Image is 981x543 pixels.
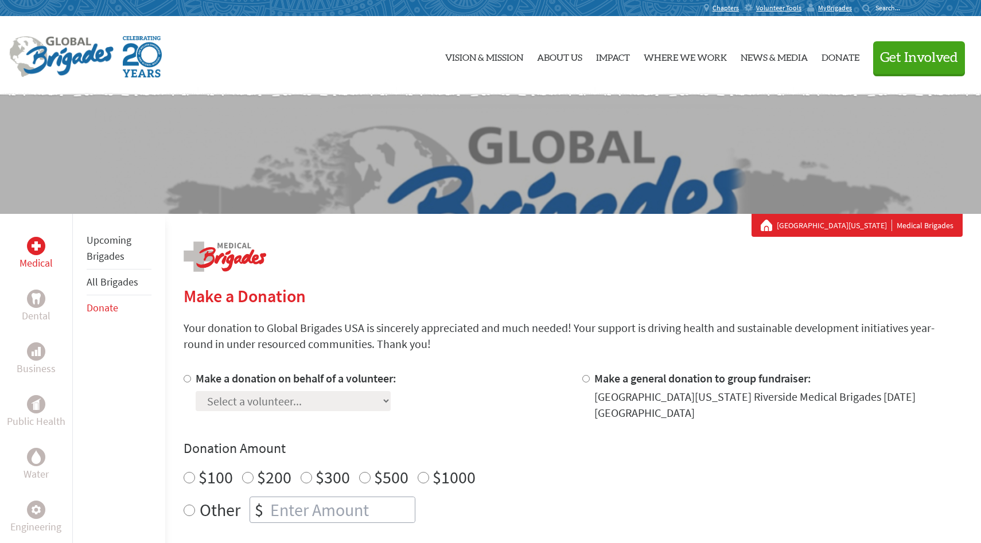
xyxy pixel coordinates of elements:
[594,371,811,385] label: Make a general donation to group fundraiser:
[22,308,50,324] p: Dental
[7,395,65,429] a: Public HealthPublic Health
[537,26,582,85] a: About Us
[196,371,396,385] label: Make a donation on behalf of a volunteer:
[433,466,476,488] label: $1000
[374,466,408,488] label: $500
[250,497,268,522] div: $
[27,395,45,413] div: Public Health
[818,3,852,13] span: MyBrigades
[17,361,56,377] p: Business
[200,497,240,523] label: Other
[257,466,291,488] label: $200
[184,439,963,458] h4: Donation Amount
[87,233,131,263] a: Upcoming Brigades
[87,295,151,321] li: Donate
[184,320,963,352] p: Your donation to Global Brigades USA is sincerely appreciated and much needed! Your support is dr...
[713,3,739,13] span: Chapters
[873,41,965,74] button: Get Involved
[32,293,41,304] img: Dental
[756,3,801,13] span: Volunteer Tools
[27,448,45,466] div: Water
[32,450,41,463] img: Water
[87,301,118,314] a: Donate
[87,269,151,295] li: All Brigades
[27,342,45,361] div: Business
[875,3,908,12] input: Search...
[20,237,53,271] a: MedicalMedical
[268,497,415,522] input: Enter Amount
[777,220,892,231] a: [GEOGRAPHIC_DATA][US_STATE]
[87,275,138,288] a: All Brigades
[184,286,963,306] h2: Make a Donation
[17,342,56,377] a: BusinessBusiness
[27,290,45,308] div: Dental
[184,241,266,272] img: logo-medical.png
[7,413,65,429] p: Public Health
[596,26,630,85] a: Impact
[644,26,727,85] a: Where We Work
[32,505,41,514] img: Engineering
[741,26,808,85] a: News & Media
[22,290,50,324] a: DentalDental
[87,228,151,269] li: Upcoming Brigades
[24,466,49,482] p: Water
[316,466,350,488] label: $300
[32,347,41,356] img: Business
[123,36,162,77] img: Global Brigades Celebrating 20 Years
[445,26,523,85] a: Vision & Mission
[880,51,958,65] span: Get Involved
[27,501,45,519] div: Engineering
[27,237,45,255] div: Medical
[594,389,963,421] div: [GEOGRAPHIC_DATA][US_STATE] Riverside Medical Brigades [DATE] [GEOGRAPHIC_DATA]
[32,399,41,410] img: Public Health
[20,255,53,271] p: Medical
[10,501,61,535] a: EngineeringEngineering
[822,26,859,85] a: Donate
[10,519,61,535] p: Engineering
[32,241,41,251] img: Medical
[761,220,953,231] div: Medical Brigades
[9,36,114,77] img: Global Brigades Logo
[198,466,233,488] label: $100
[24,448,49,482] a: WaterWater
